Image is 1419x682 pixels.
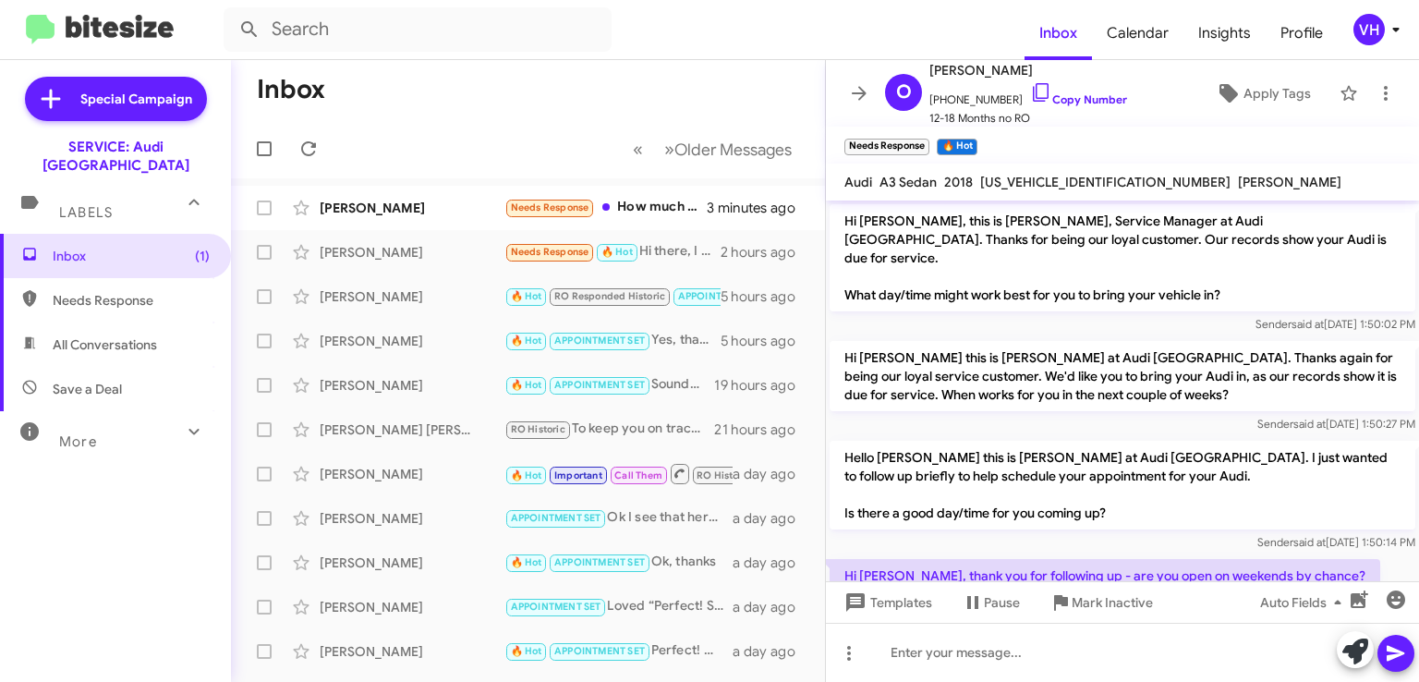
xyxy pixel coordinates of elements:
[841,586,932,619] span: Templates
[623,130,803,168] nav: Page navigation example
[53,380,122,398] span: Save a Deal
[733,642,810,661] div: a day ago
[320,642,504,661] div: [PERSON_NAME]
[614,469,662,481] span: Call Them
[1255,317,1415,331] span: Sender [DATE] 1:50:02 PM
[1092,6,1183,60] a: Calendar
[511,469,542,481] span: 🔥 Hot
[504,374,714,396] div: Sounds great
[504,197,707,218] div: How much are you guys charging for the service/ oil change?
[664,138,674,161] span: »
[1292,317,1324,331] span: said at
[25,77,207,121] a: Special Campaign
[1260,586,1349,619] span: Auto Fields
[721,243,810,262] div: 2 hours ago
[511,556,542,568] span: 🔥 Hot
[511,379,542,391] span: 🔥 Hot
[1266,6,1338,60] a: Profile
[511,246,589,258] span: Needs Response
[504,552,733,573] div: Ok, thanks
[504,507,733,529] div: Ok I see that here. Sorry, this was an automated message. See you [DATE]!
[80,90,192,108] span: Special Campaign
[674,140,792,160] span: Older Messages
[1257,535,1415,549] span: Sender [DATE] 1:50:14 PM
[929,81,1127,109] span: [PHONE_NUMBER]
[826,586,947,619] button: Templates
[714,376,810,395] div: 19 hours ago
[1245,586,1364,619] button: Auto Fields
[511,512,601,524] span: APPOINTMENT SET
[879,174,937,190] span: A3 Sedan
[554,469,602,481] span: Important
[320,598,504,616] div: [PERSON_NAME]
[504,640,733,662] div: Perfect! We'll have one of our drivers call you when they're on the way [DATE] morning.
[504,286,721,307] div: Inbound Call
[320,376,504,395] div: [PERSON_NAME]
[721,332,810,350] div: 5 hours ago
[320,243,504,262] div: [PERSON_NAME]
[929,109,1127,128] span: 12-18 Months no RO
[320,509,504,528] div: [PERSON_NAME]
[1257,417,1415,431] span: Sender [DATE] 1:50:27 PM
[678,290,769,302] span: APPOINTMENT SET
[653,130,803,168] button: Next
[1072,586,1153,619] span: Mark Inactive
[554,290,665,302] span: RO Responded Historic
[1025,6,1092,60] span: Inbox
[896,78,912,107] span: O
[195,247,210,265] span: (1)
[733,465,810,483] div: a day ago
[1353,14,1385,45] div: VH
[504,241,721,262] div: Hi there, I don't need the car serviced at this time, but I do need to make an appointment to che...
[511,290,542,302] span: 🔥 Hot
[511,423,565,435] span: RO Historic
[257,75,325,104] h1: Inbox
[601,246,633,258] span: 🔥 Hot
[320,465,504,483] div: [PERSON_NAME]
[320,554,504,572] div: [PERSON_NAME]
[633,138,643,161] span: «
[830,204,1415,311] p: Hi [PERSON_NAME], this is [PERSON_NAME], Service Manager at Audi [GEOGRAPHIC_DATA]. Thanks for be...
[320,199,504,217] div: [PERSON_NAME]
[504,462,733,485] div: Just a friendly reminder that your annual service is due soon. Your last service was on [DATE]. I...
[733,598,810,616] div: a day ago
[844,139,929,155] small: Needs Response
[929,59,1127,81] span: [PERSON_NAME]
[554,556,645,568] span: APPOINTMENT SET
[1338,14,1399,45] button: VH
[984,586,1020,619] span: Pause
[504,419,714,440] div: To keep you on track with regular service maintenance on your vehicle, we recommend from 1 year o...
[511,645,542,657] span: 🔥 Hot
[59,204,113,221] span: Labels
[830,559,1380,592] p: Hi [PERSON_NAME], thank you for following up - are you open on weekends by chance?
[224,7,612,52] input: Search
[733,509,810,528] div: a day ago
[707,199,810,217] div: 3 minutes ago
[504,330,721,351] div: Yes, that works! See you [DATE] 8:30AM.
[830,441,1415,530] p: Hello [PERSON_NAME] this is [PERSON_NAME] at Audi [GEOGRAPHIC_DATA]. I just wanted to follow up b...
[53,335,157,354] span: All Conversations
[733,554,810,572] div: a day ago
[59,433,97,450] span: More
[53,247,210,265] span: Inbox
[511,201,589,213] span: Needs Response
[1030,92,1127,106] a: Copy Number
[511,601,601,613] span: APPOINTMENT SET
[1238,174,1341,190] span: [PERSON_NAME]
[714,420,810,439] div: 21 hours ago
[511,335,542,347] span: 🔥 Hot
[1035,586,1168,619] button: Mark Inactive
[1243,77,1311,110] span: Apply Tags
[1183,6,1266,60] a: Insights
[1293,535,1326,549] span: said at
[947,586,1035,619] button: Pause
[980,174,1231,190] span: [US_VEHICLE_IDENTIFICATION_NUMBER]
[53,291,210,310] span: Needs Response
[844,174,872,190] span: Audi
[1195,77,1330,110] button: Apply Tags
[830,341,1415,411] p: Hi [PERSON_NAME] this is [PERSON_NAME] at Audi [GEOGRAPHIC_DATA]. Thanks again for being our loya...
[504,596,733,617] div: Loved “Perfect! See you [DATE].”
